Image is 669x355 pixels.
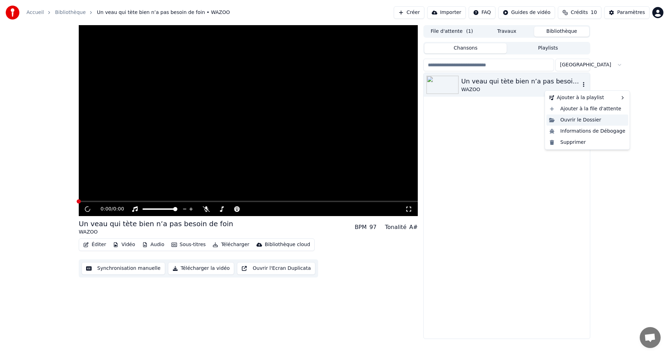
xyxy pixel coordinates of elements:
div: WAZOO [461,86,580,93]
div: Paramètres [617,9,645,16]
button: File d'attente [424,27,479,37]
button: Playlists [507,43,589,53]
div: Supprimer [546,137,628,148]
button: Créer [394,6,424,19]
img: youka [6,6,20,20]
div: BPM [355,223,367,231]
button: Importer [427,6,466,19]
a: Bibliothèque [55,9,86,16]
button: Guides de vidéo [498,6,555,19]
button: Chansons [424,43,507,53]
button: Ouvrir l'Ecran Duplicata [237,262,315,275]
nav: breadcrumb [26,9,230,16]
a: Accueil [26,9,44,16]
div: WAZOO [79,229,233,236]
span: 0:00 [101,206,111,213]
button: Audio [139,240,167,250]
button: FAQ [469,6,495,19]
span: Un veau qui tète bien n’a pas besoin de foin • WAZOO [97,9,230,16]
button: Crédits10 [558,6,601,19]
a: Ouvrir le chat [640,327,661,348]
button: Vidéo [110,240,138,250]
span: 10 [591,9,597,16]
span: [GEOGRAPHIC_DATA] [560,61,611,68]
button: Bibliothèque [534,27,589,37]
div: 97 [369,223,376,231]
div: Bibliothèque cloud [265,241,310,248]
div: Un veau qui tète bien n’a pas besoin de foin [461,76,580,86]
div: Un veau qui tète bien n’a pas besoin de foin [79,219,233,229]
button: Éditer [80,240,109,250]
button: Télécharger la vidéo [168,262,234,275]
div: / [101,206,117,213]
button: Synchronisation manuelle [82,262,165,275]
button: Paramètres [604,6,649,19]
div: Ajouter à la file d'attente [546,103,628,114]
div: Ouvrir le Dossier [546,114,628,126]
div: Informations de Débogage [546,126,628,137]
button: Sous-titres [169,240,209,250]
button: Travaux [479,27,535,37]
button: Télécharger [210,240,252,250]
div: Tonalité [385,223,407,231]
div: Ajouter à la playlist [546,92,628,103]
span: Crédits [571,9,588,16]
div: A# [409,223,417,231]
span: ( 1 ) [466,28,473,35]
span: 0:00 [113,206,124,213]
